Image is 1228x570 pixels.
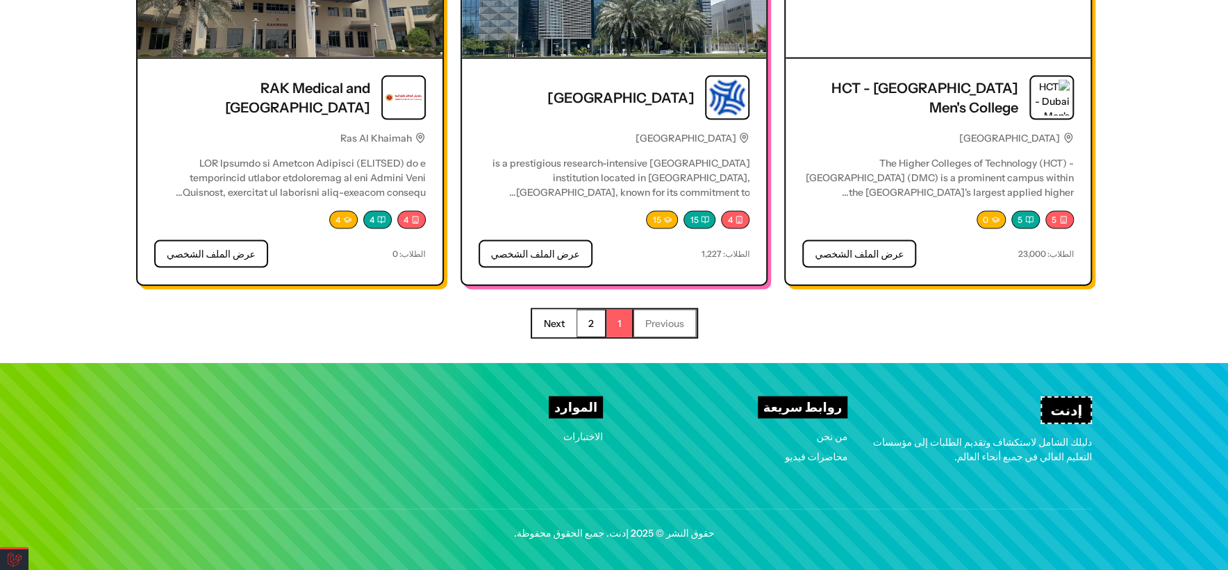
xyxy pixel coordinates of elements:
[532,310,576,337] button: Next
[977,211,1006,229] div: 0
[959,131,1060,145] span: [GEOGRAPHIC_DATA]
[1040,396,1092,424] h3: إدنت
[576,310,606,337] button: 2
[785,451,847,463] a: محاضرات فيديو
[758,396,848,419] h4: روابط سريعة
[1045,211,1074,229] div: 5
[802,78,1018,117] h3: HCT - [GEOGRAPHIC_DATA] Men's College
[683,211,715,229] div: 15
[1011,211,1040,229] div: 5
[549,396,603,419] h4: الموارد
[329,211,358,229] div: 4
[870,435,1092,464] p: دليلك الشامل لاستكشاف وتقديم الطلبات إلى مؤسسات التعليم العالي في جميع أنحاء العالم.
[606,310,633,337] button: 1
[1031,77,1072,119] img: HCT - Dubai Men's College logo
[392,249,425,260] span: الطلاب: 0
[383,77,424,119] img: RAK Medical and Health Sciences University logo
[397,211,426,229] div: 4
[646,211,678,229] div: 15
[1018,249,1074,260] span: الطلاب: 23,000
[514,526,715,541] span: حقوق النشر © 2025 إدنت. جميع الحقوق محفوظة.
[702,249,749,260] span: الطلاب: 1,227
[479,156,750,200] p: [GEOGRAPHIC_DATA] is a prestigious research-intensive institution located in [GEOGRAPHIC_DATA], [...
[154,78,370,117] h3: RAK Medical and [GEOGRAPHIC_DATA]
[706,77,748,119] img: Khalifa University logo
[563,430,603,443] a: الاختبارات
[816,430,847,443] a: من نحن
[802,156,1074,200] p: The Higher Colleges of Technology (HCT) - [GEOGRAPHIC_DATA] (DMC) is a prominent campus within th...
[635,131,736,145] span: [GEOGRAPHIC_DATA]
[154,240,268,268] button: عرض الملف الشخصي
[802,240,916,268] button: عرض الملف الشخصي
[154,156,426,200] p: LOR Ipsumdo si Ametcon Adipisci (ELITSED) do e temporincid utlabor etdoloremag al eni Admini Veni...
[479,240,592,268] button: عرض الملف الشخصي
[547,88,694,108] h3: [GEOGRAPHIC_DATA]
[363,211,392,229] div: 4
[721,211,749,229] div: 4
[340,131,412,145] span: Ras Al Khaimah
